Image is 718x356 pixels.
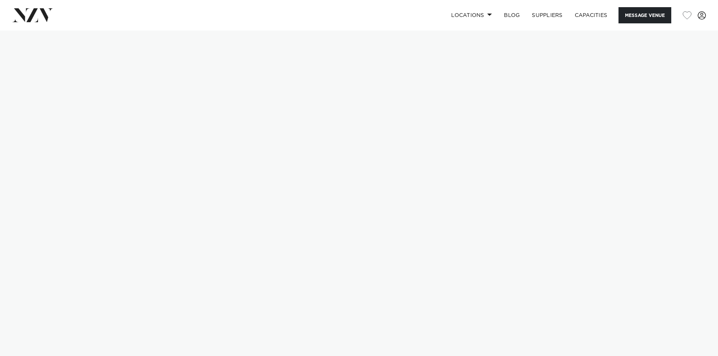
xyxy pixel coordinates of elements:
a: Locations [445,7,498,23]
img: nzv-logo.png [12,8,53,22]
button: Message Venue [618,7,671,23]
a: Capacities [569,7,614,23]
a: BLOG [498,7,526,23]
a: SUPPLIERS [526,7,568,23]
